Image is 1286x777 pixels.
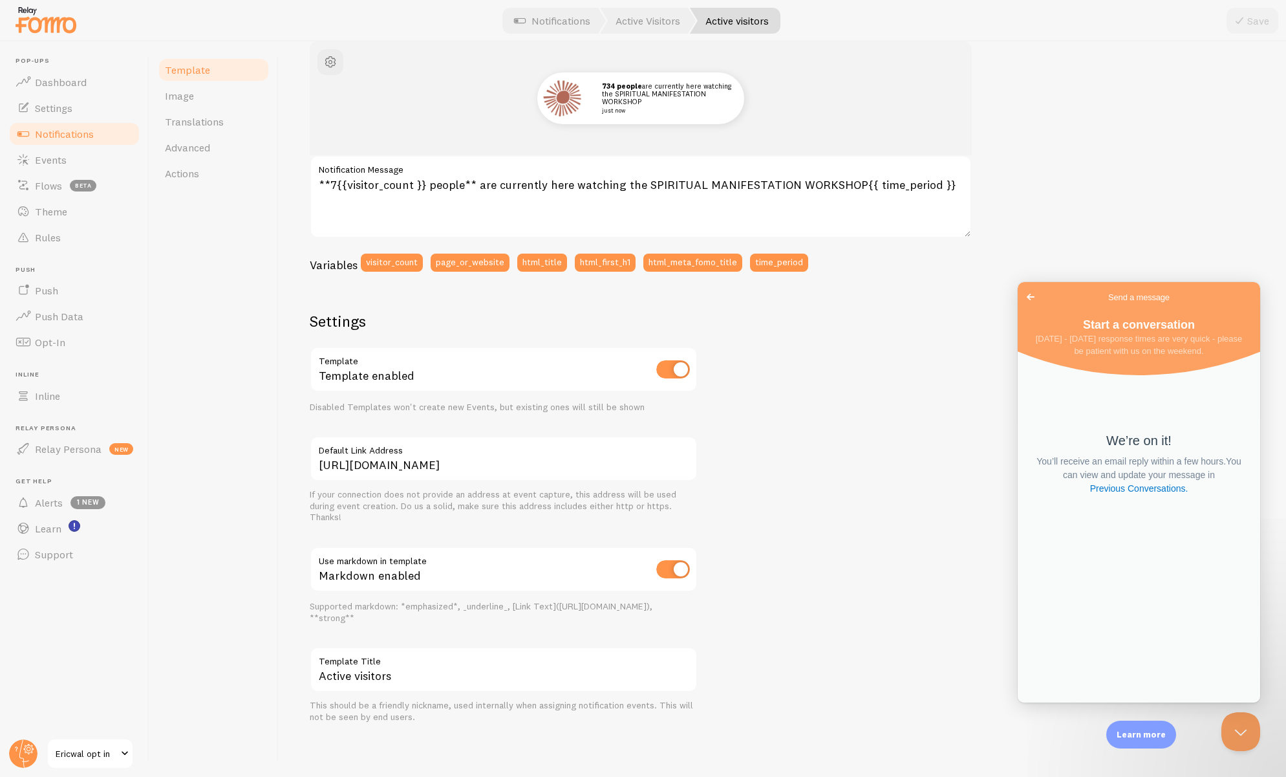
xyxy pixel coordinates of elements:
[1221,712,1260,751] iframe: Help Scout Beacon - Close
[35,231,61,244] span: Rules
[8,69,141,95] a: Dashboard
[47,738,134,769] a: Ericwal opt in
[16,266,141,274] span: Push
[165,63,210,76] span: Template
[165,141,210,154] span: Advanced
[517,254,567,272] button: html_title
[540,75,586,122] img: Fomo
[35,443,102,455] span: Relay Persona
[310,547,698,594] div: Markdown enabled
[310,436,698,458] label: Default Link Address
[157,57,270,83] a: Template
[35,548,73,561] span: Support
[17,151,226,166] div: We’re on it!
[310,311,698,331] h2: Settings
[8,224,141,250] a: Rules
[8,121,141,147] a: Notifications
[157,160,270,186] a: Actions
[602,82,642,91] strong: 734 people
[5,7,21,23] span: Go back
[310,601,698,624] div: Supported markdown: *emphasized*, _underline_, [Link Text]([URL][DOMAIN_NAME]), **strong**
[165,167,199,180] span: Actions
[8,147,141,173] a: Events
[8,173,141,199] a: Flows beta
[14,3,78,36] img: fomo-relay-logo-orange.svg
[8,199,141,224] a: Theme
[165,89,194,102] span: Image
[310,402,698,413] div: Disabled Templates won't create new Events, but existing ones will still be shown
[70,496,105,509] span: 1 new
[310,489,698,523] div: If your connection does not provide an address at event capture, this address will be used during...
[19,174,223,212] span: You’ll receive an email reply within a few hours. You can view and update your message in
[109,443,133,455] span: new
[1106,721,1176,749] div: Learn more
[35,153,67,166] span: Events
[602,107,727,114] small: just now
[69,520,80,532] svg: <p>Watch New Feature Tutorials!</p>
[35,127,94,140] span: Notifications
[35,522,61,535] span: Learn
[16,57,141,65] span: Pop-ups
[750,254,808,272] button: time_period
[310,257,358,272] h3: Variables
[310,155,972,177] label: Notification Message
[8,436,141,462] a: Relay Persona new
[361,254,423,272] button: visitor_count
[16,371,141,379] span: Inline
[65,36,177,49] span: Start a conversation
[35,496,63,509] span: Alerts
[310,347,698,394] div: Template enabled
[35,310,83,323] span: Push Data
[8,278,141,303] a: Push
[575,254,636,272] button: html_first_h1
[431,254,509,272] button: page_or_website
[1117,728,1166,741] p: Learn more
[310,647,698,669] label: Template Title
[8,542,141,567] a: Support
[8,490,141,516] a: Alerts 1 new
[16,424,141,433] span: Relay Persona
[8,516,141,542] a: Learn
[18,52,225,74] span: [DATE] - [DATE] response times are very quick - please be patient with us on the weekend.
[157,83,270,109] a: Image
[8,383,141,409] a: Inline
[602,82,731,114] p: are currently here watching the SPIRITUAL MANIFESTATION WORKSHOP
[643,254,742,272] button: html_meta_fomo_title
[71,200,172,213] a: Previous Conversations.
[35,179,62,192] span: Flows
[35,336,65,349] span: Opt-In
[8,95,141,121] a: Settings
[8,329,141,355] a: Opt-In
[157,109,270,135] a: Translations
[8,303,141,329] a: Push Data
[35,389,60,402] span: Inline
[157,135,270,160] a: Advanced
[35,102,72,115] span: Settings
[1018,282,1260,703] iframe: Help Scout Beacon - Live Chat, Contact Form, and Knowledge Base
[70,180,96,192] span: beta
[35,76,87,89] span: Dashboard
[35,205,67,218] span: Theme
[56,746,117,761] span: Ericwal opt in
[91,9,152,22] span: Send a message
[165,115,224,128] span: Translations
[16,477,141,486] span: Get Help
[310,700,698,723] div: This should be a friendly nickname, used internally when assigning notification events. This will...
[35,284,58,297] span: Push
